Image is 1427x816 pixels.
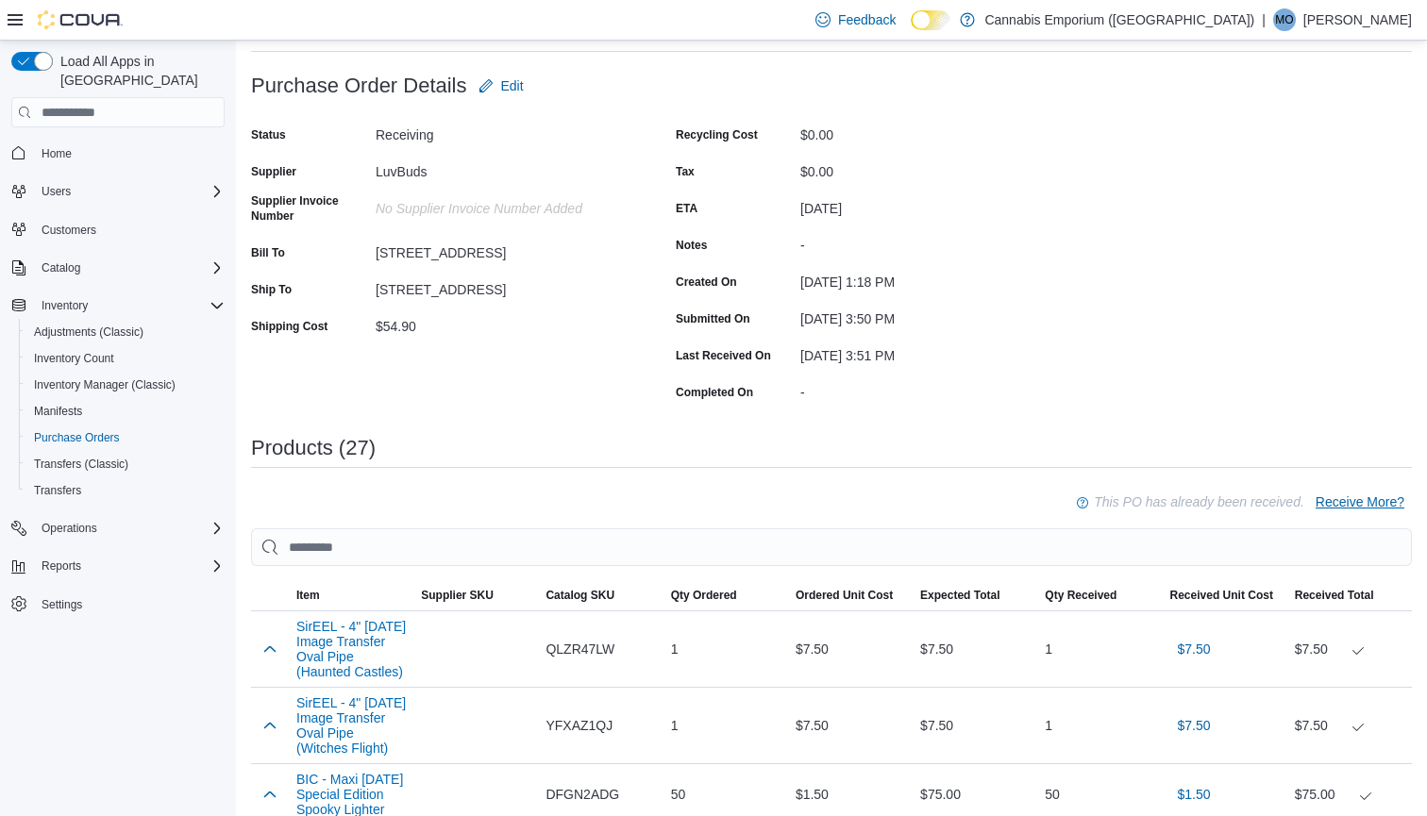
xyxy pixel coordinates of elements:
[471,67,531,105] button: Edit
[251,437,376,459] h3: Products (27)
[663,775,788,813] div: 50
[42,558,81,574] span: Reports
[913,630,1037,668] div: $7.50
[376,120,629,142] div: Receiving
[808,1,903,39] a: Feedback
[1308,483,1412,521] button: Receive More?
[1316,492,1404,511] span: Receive More?
[676,348,771,363] label: Last Received On
[1295,783,1404,806] div: $75.00
[796,588,893,603] span: Ordered Unit Cost
[42,223,96,238] span: Customers
[26,426,225,449] span: Purchase Orders
[800,230,1053,253] div: -
[788,775,913,813] div: $1.50
[1163,580,1287,610] button: Received Unit Cost
[1170,707,1218,744] button: $7.50
[34,555,89,577] button: Reports
[34,180,78,203] button: Users
[1037,707,1162,744] div: 1
[984,8,1254,31] p: Cannabis Emporium ([GEOGRAPHIC_DATA])
[34,517,105,540] button: Operations
[296,588,320,603] span: Item
[34,555,225,577] span: Reports
[42,521,97,536] span: Operations
[788,580,913,610] button: Ordered Unit Cost
[26,374,225,396] span: Inventory Manager (Classic)
[34,257,88,279] button: Catalog
[800,120,1053,142] div: $0.00
[911,10,950,30] input: Dark Mode
[42,597,82,612] span: Settings
[26,321,225,343] span: Adjustments (Classic)
[1037,630,1162,668] div: 1
[676,238,707,253] label: Notes
[1287,580,1412,610] button: Received Total
[838,10,896,29] span: Feedback
[26,400,225,423] span: Manifests
[251,127,286,142] label: Status
[376,238,629,260] div: [STREET_ADDRESS]
[376,275,629,297] div: [STREET_ADDRESS]
[913,775,1037,813] div: $75.00
[1170,630,1218,668] button: $7.50
[676,385,753,400] label: Completed On
[413,580,538,610] button: Supplier SKU
[1037,580,1162,610] button: Qty Received
[676,275,737,290] label: Created On
[38,10,123,29] img: Cova
[671,588,737,603] span: Qty Ordered
[788,630,913,668] div: $7.50
[421,588,494,603] span: Supplier SKU
[34,377,176,392] span: Inventory Manager (Classic)
[788,707,913,744] div: $7.50
[1295,714,1404,737] div: $7.50
[1295,638,1404,660] div: $7.50
[4,292,232,319] button: Inventory
[11,131,225,667] nav: Complex example
[42,146,72,161] span: Home
[663,630,788,668] div: 1
[676,164,695,179] label: Tax
[1262,8,1266,31] p: |
[34,483,81,498] span: Transfers
[538,580,663,610] button: Catalog SKU
[34,294,95,317] button: Inventory
[34,142,79,165] a: Home
[501,76,524,95] span: Edit
[26,479,225,502] span: Transfers
[251,319,327,334] label: Shipping Cost
[676,311,750,326] label: Submitted On
[296,695,406,756] button: SirEEL - 4" [DATE] Image Transfer Oval Pipe (Witches Flight)
[26,321,151,343] a: Adjustments (Classic)
[34,404,82,419] span: Manifests
[34,592,225,616] span: Settings
[34,257,225,279] span: Catalog
[34,517,225,540] span: Operations
[251,164,296,179] label: Supplier
[800,341,1053,363] div: [DATE] 3:51 PM
[663,707,788,744] div: 1
[1094,491,1304,513] p: This PO has already been received.
[42,260,80,275] span: Catalog
[800,304,1053,326] div: [DATE] 3:50 PM
[34,593,90,616] a: Settings
[251,193,368,224] label: Supplier Invoice Number
[26,347,122,370] a: Inventory Count
[546,638,614,660] span: QLZR47LW
[251,282,292,297] label: Ship To
[34,325,143,340] span: Adjustments (Classic)
[26,453,136,475] a: Transfers (Classic)
[34,457,128,472] span: Transfers (Classic)
[1178,640,1211,658] span: $7.50
[251,245,285,260] label: Bill To
[1295,588,1374,603] span: Received Total
[4,591,232,618] button: Settings
[34,219,104,241] a: Customers
[1178,716,1211,735] span: $7.50
[800,193,1053,216] div: [DATE]
[911,30,912,31] span: Dark Mode
[19,372,232,398] button: Inventory Manager (Classic)
[1170,775,1218,813] button: $1.50
[19,319,232,345] button: Adjustments (Classic)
